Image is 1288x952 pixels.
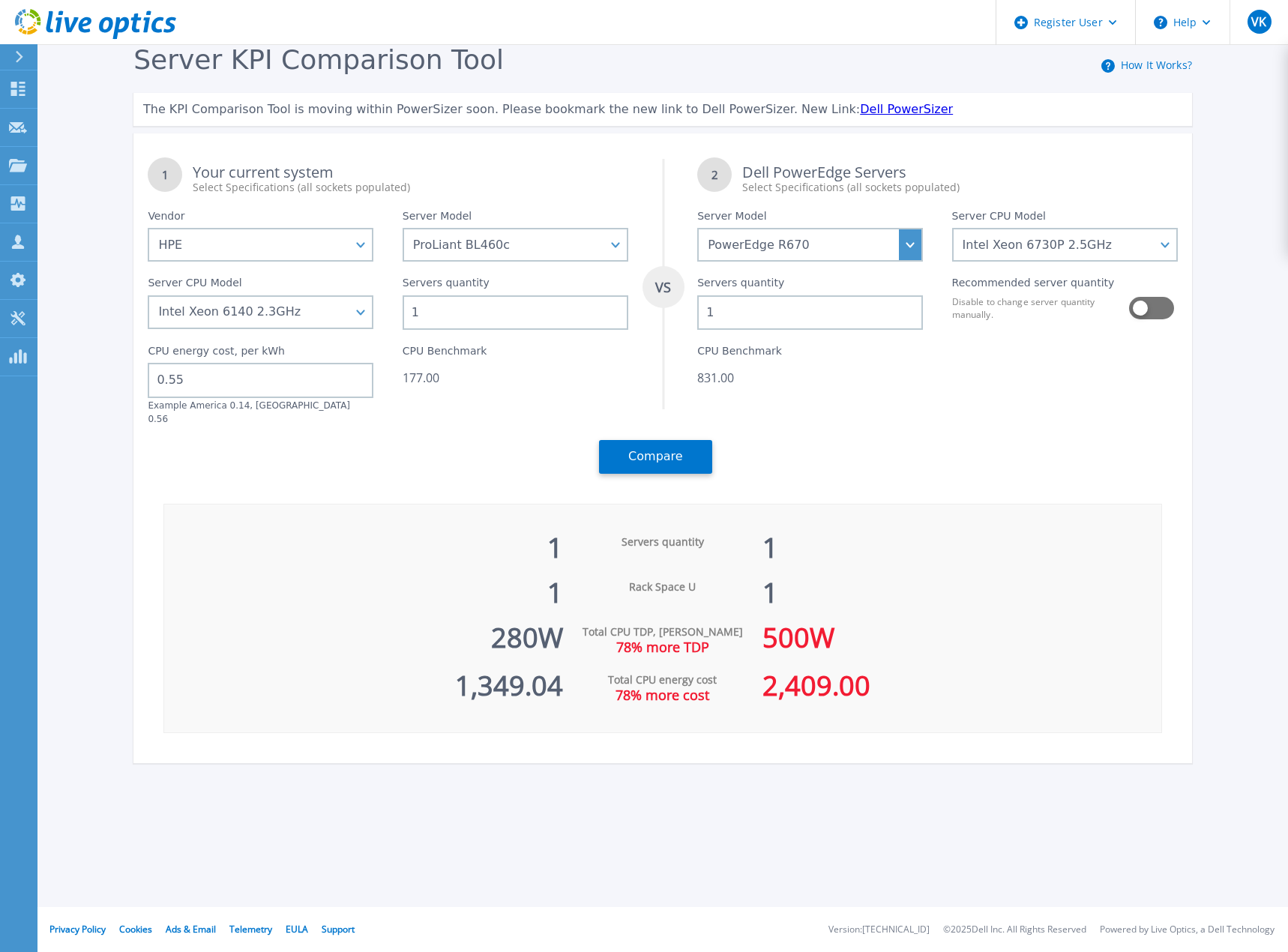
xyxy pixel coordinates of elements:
[119,923,152,936] a: Cookies
[164,516,563,561] div: 1
[148,277,241,295] label: Server CPU Model
[133,44,504,75] span: Server KPI Comparison Tool
[697,345,782,363] label: CPU Benchmark
[742,165,1177,195] div: Dell PowerEdge Servers
[193,165,628,195] div: Your current system
[1121,58,1192,72] a: How It Works?
[164,606,563,654] div: 280 W
[403,345,487,363] label: CPU Benchmark
[762,516,1161,561] div: 1
[193,180,628,195] div: Select Specifications (all sockets populated)
[828,925,930,935] li: Version: [TECHNICAL_ID]
[711,167,718,182] tspan: 2
[49,923,106,936] a: Privacy Policy
[148,400,350,424] label: Example America 0.14, [GEOGRAPHIC_DATA] 0.56
[1100,925,1275,935] li: Powered by Live Optics, a Dell Technology
[148,210,184,228] label: Vendor
[143,102,860,116] span: The KPI Comparison Tool is moving within PowerSizer soon. Please bookmark the new link to Dell Po...
[563,639,762,654] div: 78% more TDP
[742,180,1177,195] div: Select Specifications (all sockets populated)
[952,277,1115,295] label: Recommended server quantity
[229,923,272,936] a: Telemetry
[162,167,169,182] tspan: 1
[697,277,784,295] label: Servers quantity
[563,534,762,549] div: Servers quantity
[563,579,762,594] div: Rack Space U
[599,440,712,474] button: Compare
[697,210,766,228] label: Server Model
[762,654,1161,702] div: 2,409.00
[166,923,216,936] a: Ads & Email
[322,923,355,936] a: Support
[403,210,472,228] label: Server Model
[403,370,628,385] div: 177.00
[403,277,490,295] label: Servers quantity
[148,363,373,397] input: 0.00
[654,278,671,296] tspan: VS
[164,654,563,702] div: 1,349.04
[952,295,1120,321] label: Disable to change server quantity manually.
[697,370,923,385] div: 831.00
[563,624,762,639] div: Total CPU TDP, [PERSON_NAME]
[164,561,563,606] div: 1
[563,687,762,702] div: 78% more cost
[286,923,308,936] a: EULA
[762,561,1161,606] div: 1
[563,672,762,687] div: Total CPU energy cost
[860,102,953,116] a: Dell PowerSizer
[1251,16,1266,28] span: VK
[762,606,1161,654] div: 500 W
[148,345,285,363] label: CPU energy cost, per kWh
[952,210,1046,228] label: Server CPU Model
[943,925,1086,935] li: © 2025 Dell Inc. All Rights Reserved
